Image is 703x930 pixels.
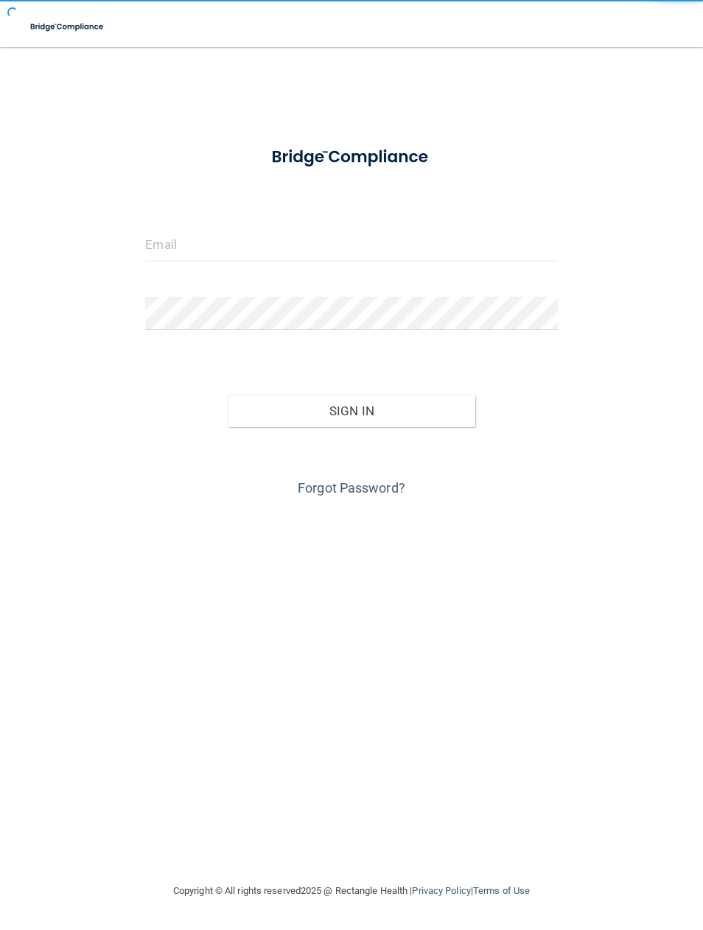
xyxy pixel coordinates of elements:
a: Forgot Password? [298,480,405,496]
a: Privacy Policy [412,885,470,896]
div: Copyright © All rights reserved 2025 @ Rectangle Health | | [83,867,620,915]
button: Sign In [228,395,475,427]
input: Email [145,228,557,261]
img: bridge_compliance_login_screen.278c3ca4.svg [22,12,113,42]
a: Terms of Use [473,885,530,896]
img: bridge_compliance_login_screen.278c3ca4.svg [254,135,450,179]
